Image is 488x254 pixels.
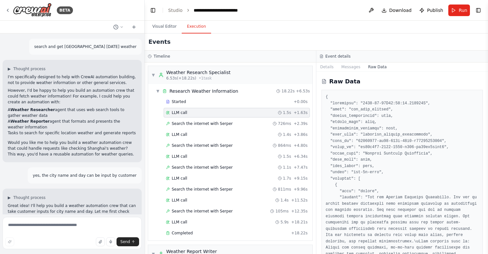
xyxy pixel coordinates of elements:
img: Logo [13,3,52,17]
span: ▶ [8,195,11,200]
span: 726ms [278,121,291,126]
li: A agent that uses web search tools to gather weather data [8,107,137,118]
span: + 0.00s [294,99,308,104]
span: + 3.86s [294,132,308,137]
span: Completed [172,230,193,236]
span: Send [120,239,130,244]
span: + 12.35s [291,209,308,214]
span: + 6.34s [294,154,308,159]
button: Send [117,237,139,246]
span: Search the internet with Serper [172,165,233,170]
span: + 2.39s [294,121,308,126]
span: + 9.15s [294,176,308,181]
span: 811ms [278,187,291,192]
h2: Raw Data [329,77,361,86]
button: Messages [338,62,364,71]
p: I'm specifically designed to help with CrewAI automation building, not to provide weather informa... [8,74,137,86]
button: Switch to previous chat [111,23,126,31]
span: 1.4s [283,132,291,137]
nav: breadcrumb [168,7,238,14]
button: Upload files [96,237,105,246]
span: 18.22s [281,89,295,94]
span: + 11.52s [291,198,308,203]
span: Thought process [13,66,46,71]
strong: Weather Researcher [10,108,55,112]
div: BETA [57,6,73,14]
span: 105ms [275,209,289,214]
span: 1.5s [283,154,291,159]
span: + 9.96s [294,187,308,192]
span: ▼ [151,72,155,78]
button: ▶Thought process [8,66,46,71]
h3: Timeline [154,54,170,59]
span: + 1.63s [294,110,308,115]
button: Publish [417,5,446,16]
span: 1.7s [283,176,291,181]
span: LLM call [172,220,187,225]
span: 5.9s [280,220,289,225]
button: Improve this prompt [5,237,14,246]
span: Run [459,7,467,14]
span: 1.5s [283,110,291,115]
h3: Event details [325,54,351,59]
span: LLM call [172,110,187,115]
span: + 18.21s [291,220,308,225]
p: Would you like me to help you build a weather automation crew that could handle requests like che... [8,140,137,157]
span: + 18.22s [291,230,308,236]
div: Weather Research Specialist [166,69,230,76]
strong: Weather Reporter [10,119,49,124]
span: Search the internet with Serper [172,143,233,148]
button: Details [316,62,338,71]
span: + 6.53s [296,89,310,94]
span: LLM call [172,132,187,137]
span: Publish [427,7,443,14]
p: search and get [GEOGRAPHIC_DATA] [DATE] weather [34,44,137,50]
button: ▶Thought process [8,195,46,200]
p: Great idea! I'll help you build a weather automation crew that can take customer inputs for city ... [8,203,137,220]
span: Research Weather Information [169,88,238,94]
span: Download [389,7,412,14]
li: A agent that formats and presents the weather information [8,118,137,130]
span: ▼ [156,89,160,94]
button: Visual Editor [147,20,182,33]
button: Raw Data [364,62,391,71]
span: Started [172,99,186,104]
span: • 1 task [199,76,212,81]
span: 6.53s (+18.22s) [166,76,196,81]
a: Studio [168,8,183,13]
span: LLM call [172,154,187,159]
span: 1.4s [280,198,289,203]
span: LLM call [172,198,187,203]
span: 1.1s [283,165,291,170]
button: Click to speak your automation idea [106,237,115,246]
button: Show right sidebar [474,6,483,15]
button: Start a new chat [129,23,139,31]
button: Hide left sidebar [148,6,158,15]
p: However, I'd be happy to help you build an automation crew that could fetch weather information! ... [8,88,137,105]
span: Search the internet with Serper [172,187,233,192]
span: ▶ [8,66,11,71]
span: LLM call [172,176,187,181]
span: 864ms [278,143,291,148]
span: + 4.80s [294,143,308,148]
li: Tasks to search for specific location weather and generate reports [8,130,137,136]
button: Run [448,5,470,16]
span: Search the internet with Serper [172,209,233,214]
button: Download [379,5,414,16]
p: yes, the city name and day can be input by customer [33,173,137,178]
span: Thought process [13,195,46,200]
span: Search the internet with Serper [172,121,233,126]
h2: Events [148,37,170,46]
span: + 7.47s [294,165,308,170]
button: Execution [182,20,211,33]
